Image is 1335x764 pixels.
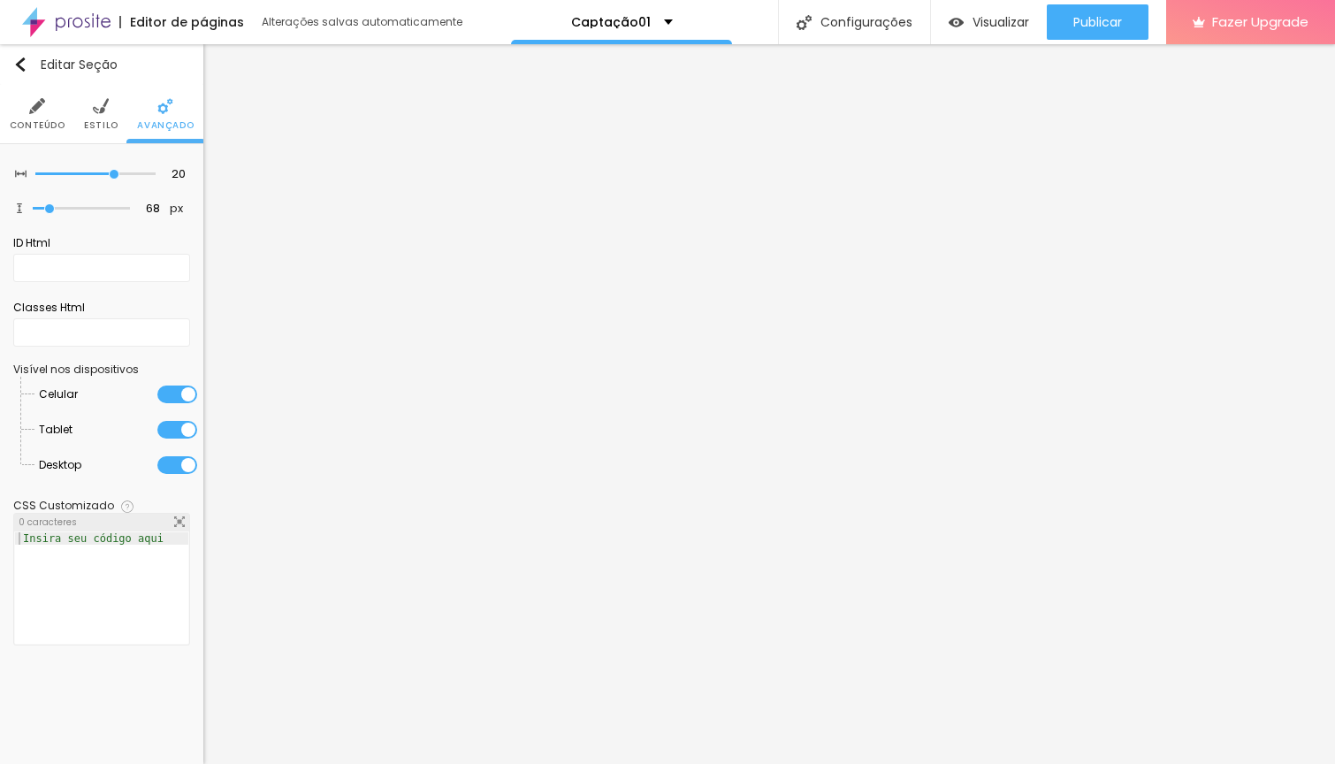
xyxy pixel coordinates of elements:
div: Alterações salvas automaticamente [262,17,465,27]
img: Icone [15,203,24,212]
img: Icone [13,57,27,72]
div: Editar Seção [13,57,118,72]
img: Icone [121,500,133,513]
span: Estilo [84,121,118,130]
div: Visível nos dispositivos [13,364,190,375]
img: Icone [797,15,812,30]
button: Publicar [1047,4,1148,40]
img: Icone [93,98,109,114]
img: Icone [29,98,45,114]
span: Tablet [39,412,72,447]
span: Celular [39,377,78,412]
img: Icone [15,168,27,180]
div: Editor de páginas [119,16,244,28]
button: px [164,202,188,217]
iframe: Editor [203,44,1335,764]
img: Icone [174,516,185,527]
img: Icone [157,98,173,114]
span: Desktop [39,447,81,483]
img: view-1.svg [949,15,964,30]
div: 0 caracteres [14,514,189,531]
span: Visualizar [973,15,1029,29]
div: Classes Html [13,300,190,316]
p: Captação01 [571,16,651,28]
div: CSS Customizado [13,500,114,511]
span: Publicar [1073,15,1122,29]
div: Insira seu código aqui [15,532,172,545]
span: Fazer Upgrade [1212,14,1308,29]
span: Conteúdo [10,121,65,130]
button: Visualizar [931,4,1047,40]
span: Avançado [137,121,194,130]
div: ID Html [13,235,190,251]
